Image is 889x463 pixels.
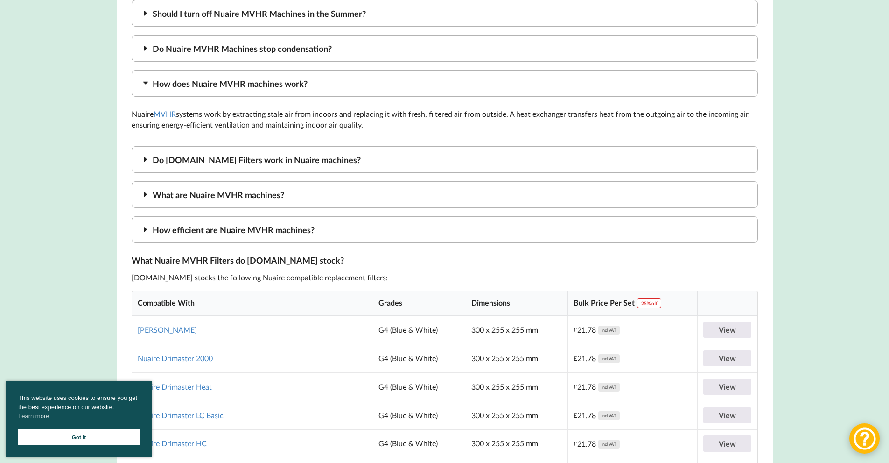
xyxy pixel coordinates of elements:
a: Nuaire Drimaster 2000 [138,354,213,363]
a: View [703,407,751,424]
div: incl VAT [598,383,620,392]
td: G4 (Blue & White) [372,316,465,344]
h3: What Nuaire MVHR Filters do [DOMAIN_NAME] stock? [132,255,758,266]
div: cookieconsent [6,381,152,457]
div: 21.78 [574,382,619,392]
td: G4 (Blue & White) [372,372,465,401]
td: 300 x 255 x 255 mm [465,401,567,429]
td: 300 x 255 x 255 mm [465,429,567,458]
a: Nuaire Drimaster LC Basic [138,411,224,420]
a: Got it cookie [18,429,140,445]
div: incl VAT [598,440,620,449]
td: G4 (Blue & White) [372,429,465,458]
a: Nuaire Drimaster HC [138,439,207,448]
div: incl VAT [598,326,620,335]
div: 21.78 [574,410,619,421]
a: View [703,379,751,395]
div: How does Nuaire MVHR machines work? [132,70,758,97]
span: £ [574,439,577,449]
a: cookies - Learn more [18,412,49,421]
td: G4 (Blue & White) [372,401,465,429]
span: £ [574,353,577,364]
p: [DOMAIN_NAME] stocks the following Nuaire compatible replacement filters: [132,272,758,283]
div: 21.78 [574,353,619,364]
span: £ [574,382,577,392]
span: 25% off [637,298,661,308]
th: Grades [372,291,465,316]
a: [PERSON_NAME] [138,325,197,334]
a: View [703,435,751,452]
span: £ [574,410,577,421]
div: 21.78 [574,439,619,449]
span: £ [574,325,577,335]
td: G4 (Blue & White) [372,344,465,372]
div: incl VAT [598,354,620,363]
a: MVHR [154,109,176,118]
div: incl VAT [598,411,620,420]
td: 300 x 255 x 255 mm [465,344,567,372]
div: Do [DOMAIN_NAME] Filters work in Nuaire machines? [132,146,758,173]
th: Dimensions [465,291,567,316]
div: What are Nuaire MVHR machines? [132,181,758,208]
p: Nuaire systems work by extracting stale air from indoors and replacing it with fresh, filtered ai... [132,109,758,130]
span: This website uses cookies to ensure you get the best experience on our website. [18,393,140,423]
div: 21.78 [574,325,619,335]
th: Compatible With [132,291,372,316]
th: Bulk Price Per Set [567,291,697,316]
div: How efficient are Nuaire MVHR machines? [132,216,758,243]
td: 300 x 255 x 255 mm [465,316,567,344]
a: Nuaire Drimaster Heat [138,382,212,391]
div: Do Nuaire MVHR Machines stop condensation? [132,35,758,62]
a: View [703,350,751,367]
td: 300 x 255 x 255 mm [465,372,567,401]
a: View [703,322,751,338]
